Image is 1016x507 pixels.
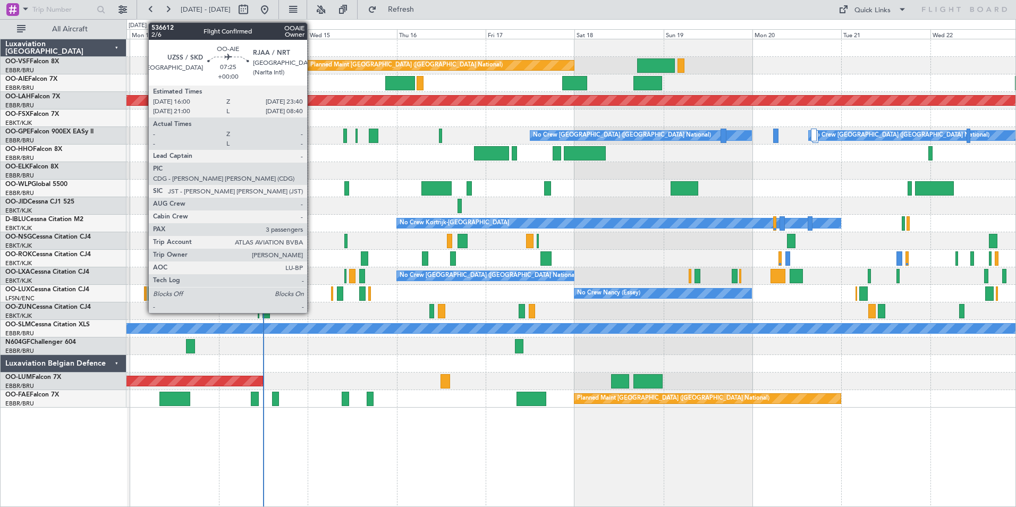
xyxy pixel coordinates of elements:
a: EBKT/KJK [5,277,32,285]
a: EBKT/KJK [5,224,32,232]
span: OO-ELK [5,164,29,170]
span: OO-JID [5,199,28,205]
button: Refresh [363,1,427,18]
a: OO-NSGCessna Citation CJ4 [5,234,91,240]
a: N604GFChallenger 604 [5,339,76,345]
span: OO-NSG [5,234,32,240]
span: OO-WLP [5,181,31,188]
a: OO-ELKFalcon 8X [5,164,58,170]
a: EBKT/KJK [5,259,32,267]
a: EBKT/KJK [5,242,32,250]
div: No Crew [GEOGRAPHIC_DATA] ([GEOGRAPHIC_DATA] National) [248,163,426,179]
button: Quick Links [833,1,912,18]
div: Planned Maint [GEOGRAPHIC_DATA] ([GEOGRAPHIC_DATA] National) [310,57,503,73]
div: [DATE] [129,21,147,30]
span: OO-LUX [5,286,30,293]
span: OO-ZUN [5,304,32,310]
a: EBBR/BRU [5,382,34,390]
div: Fri 17 [486,29,574,39]
span: OO-LXA [5,269,30,275]
a: OO-LXACessna Citation CJ4 [5,269,89,275]
a: OO-HHOFalcon 8X [5,146,62,153]
button: All Aircraft [12,21,115,38]
a: EBBR/BRU [5,172,34,180]
a: EBBR/BRU [5,189,34,197]
a: EBBR/BRU [5,347,34,355]
a: OO-SLMCessna Citation XLS [5,322,90,328]
div: No Crew Nancy (Essey) [577,285,640,301]
div: No Crew [GEOGRAPHIC_DATA] ([GEOGRAPHIC_DATA] National) [400,268,578,284]
span: Refresh [379,6,424,13]
span: OO-LUM [5,374,32,381]
a: OO-FAEFalcon 7X [5,392,59,398]
div: Tue 14 [219,29,308,39]
a: EBKT/KJK [5,119,32,127]
div: No Crew Kortrijk-[GEOGRAPHIC_DATA] [400,215,509,231]
a: OO-LUXCessna Citation CJ4 [5,286,89,293]
a: OO-VSFFalcon 8X [5,58,59,65]
a: EBBR/BRU [5,329,34,337]
a: OO-WLPGlobal 5500 [5,181,67,188]
div: Quick Links [854,5,891,16]
input: Trip Number [32,2,94,18]
span: OO-ROK [5,251,32,258]
div: No Crew [GEOGRAPHIC_DATA] ([GEOGRAPHIC_DATA] National) [533,128,711,143]
a: D-IBLUCessna Citation M2 [5,216,83,223]
a: EBBR/BRU [5,400,34,408]
span: OO-AIE [5,76,28,82]
a: EBKT/KJK [5,312,32,320]
div: Wed 15 [308,29,396,39]
a: OO-FSXFalcon 7X [5,111,59,117]
div: Planned Maint [GEOGRAPHIC_DATA] ([GEOGRAPHIC_DATA] National) [577,391,769,407]
span: OO-VSF [5,58,30,65]
a: EBBR/BRU [5,137,34,145]
a: OO-GPEFalcon 900EX EASy II [5,129,94,135]
div: Sun 19 [664,29,752,39]
div: Mon 20 [752,29,841,39]
span: OO-FAE [5,392,30,398]
a: EBBR/BRU [5,154,34,162]
a: OO-ZUNCessna Citation CJ4 [5,304,91,310]
span: N604GF [5,339,30,345]
span: [DATE] - [DATE] [181,5,231,14]
a: LFSN/ENC [5,294,35,302]
div: Tue 21 [841,29,930,39]
span: D-IBLU [5,216,26,223]
a: EBKT/KJK [5,207,32,215]
div: Thu 16 [397,29,486,39]
span: OO-HHO [5,146,33,153]
a: OO-JIDCessna CJ1 525 [5,199,74,205]
a: EBBR/BRU [5,66,34,74]
a: EBBR/BRU [5,84,34,92]
span: OO-GPE [5,129,30,135]
div: No Crew [GEOGRAPHIC_DATA] ([GEOGRAPHIC_DATA] National) [811,128,989,143]
a: EBBR/BRU [5,102,34,109]
span: OO-SLM [5,322,31,328]
div: Mon 13 [130,29,218,39]
a: OO-ROKCessna Citation CJ4 [5,251,91,258]
a: OO-LUMFalcon 7X [5,374,61,381]
span: OO-FSX [5,111,30,117]
div: Sat 18 [574,29,663,39]
span: All Aircraft [28,26,112,33]
a: OO-LAHFalcon 7X [5,94,60,100]
span: OO-LAH [5,94,31,100]
a: OO-AIEFalcon 7X [5,76,57,82]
